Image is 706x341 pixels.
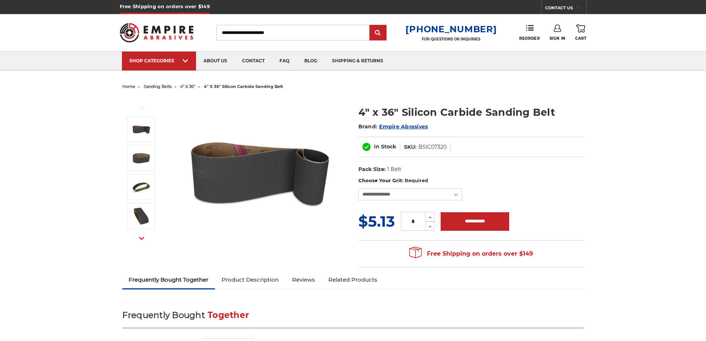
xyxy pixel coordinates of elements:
a: CONTACT US [545,4,586,14]
span: Together [208,310,249,320]
a: faq [272,52,297,71]
a: Reviews [285,272,322,288]
dd: 1 Belt [387,165,401,173]
a: Related Products [322,272,384,288]
dt: Pack Size: [358,165,386,173]
a: 4" x 36" [180,84,195,89]
img: 4" x 36" Sanding Belt SC [132,178,150,196]
img: Empire Abrasives [120,18,194,47]
span: Brand: [358,123,378,130]
a: [PHONE_NUMBER] [405,24,497,35]
small: Required [405,177,428,183]
span: Free Shipping on orders over $149 [409,246,533,261]
dd: BSIC07320 [418,143,447,151]
span: Cart [575,36,586,41]
img: 4" x 36" Silicon Carbide File Belt [132,120,150,138]
button: Previous [133,100,150,116]
a: Cart [575,24,586,41]
img: 4" x 36" Silicon Carbide File Belt [186,97,334,246]
span: Frequently Bought [122,310,205,320]
a: contact [235,52,272,71]
a: Reorder [519,24,540,40]
a: shipping & returns [325,52,391,71]
a: about us [196,52,235,71]
a: blog [297,52,325,71]
img: 4" x 36" - Silicon Carbide Sanding Belt [132,207,150,225]
p: FOR QUESTIONS OR INQUIRIES [405,37,497,42]
label: Choose Your Grit: [358,177,584,184]
img: 4" x 36" Silicon Carbide Sanding Belt [132,149,150,167]
div: SHOP CATEGORIES [129,58,189,63]
a: Empire Abrasives [379,123,428,130]
span: $5.13 [358,212,395,230]
dt: SKU: [404,143,417,151]
button: Next [133,230,150,246]
h1: 4" x 36" Silicon Carbide Sanding Belt [358,105,584,119]
span: Sign In [550,36,566,41]
span: In Stock [374,143,396,150]
input: Submit [371,26,385,40]
span: 4" x 36" silicon carbide sanding belt [204,84,283,89]
a: home [122,84,135,89]
a: Frequently Bought Together [122,272,215,288]
span: Reorder [519,36,540,41]
a: Product Description [215,272,285,288]
a: sanding belts [144,84,172,89]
